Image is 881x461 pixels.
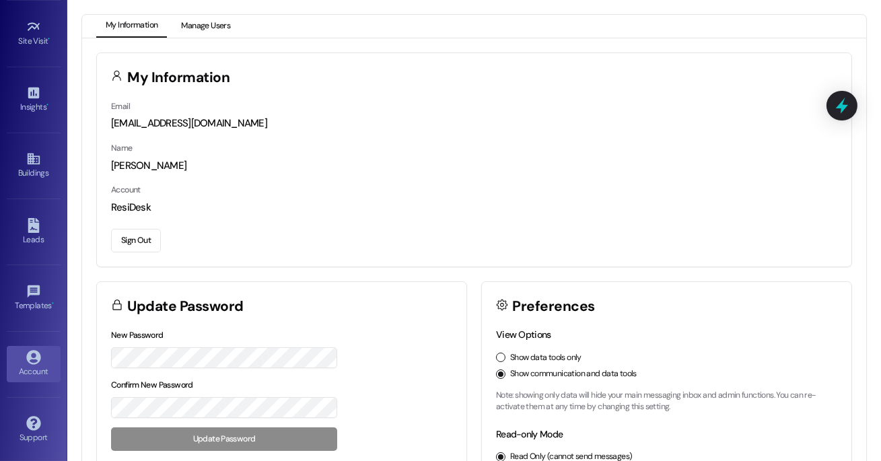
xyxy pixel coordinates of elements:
a: Insights • [7,81,61,118]
h3: My Information [128,71,230,85]
a: Support [7,412,61,448]
span: • [52,299,54,308]
label: Show communication and data tools [510,368,637,380]
button: Sign Out [111,229,161,252]
div: ResiDesk [111,201,837,215]
span: • [46,100,48,110]
h3: Update Password [128,299,244,314]
button: My Information [96,15,167,38]
p: Note: showing only data will hide your main messaging inbox and admin functions. You can re-activ... [496,390,837,413]
a: Site Visit • [7,15,61,52]
button: Manage Users [172,15,240,38]
span: • [48,34,50,44]
label: View Options [496,328,551,341]
div: [EMAIL_ADDRESS][DOMAIN_NAME] [111,116,837,131]
a: Templates • [7,280,61,316]
label: Email [111,101,130,112]
label: Read-only Mode [496,428,563,440]
div: [PERSON_NAME] [111,159,837,173]
label: Account [111,184,141,195]
label: Name [111,143,133,153]
a: Leads [7,214,61,250]
a: Buildings [7,147,61,184]
label: New Password [111,330,164,341]
label: Show data tools only [510,352,582,364]
h3: Preferences [513,299,595,314]
a: Account [7,346,61,382]
label: Confirm New Password [111,380,193,390]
